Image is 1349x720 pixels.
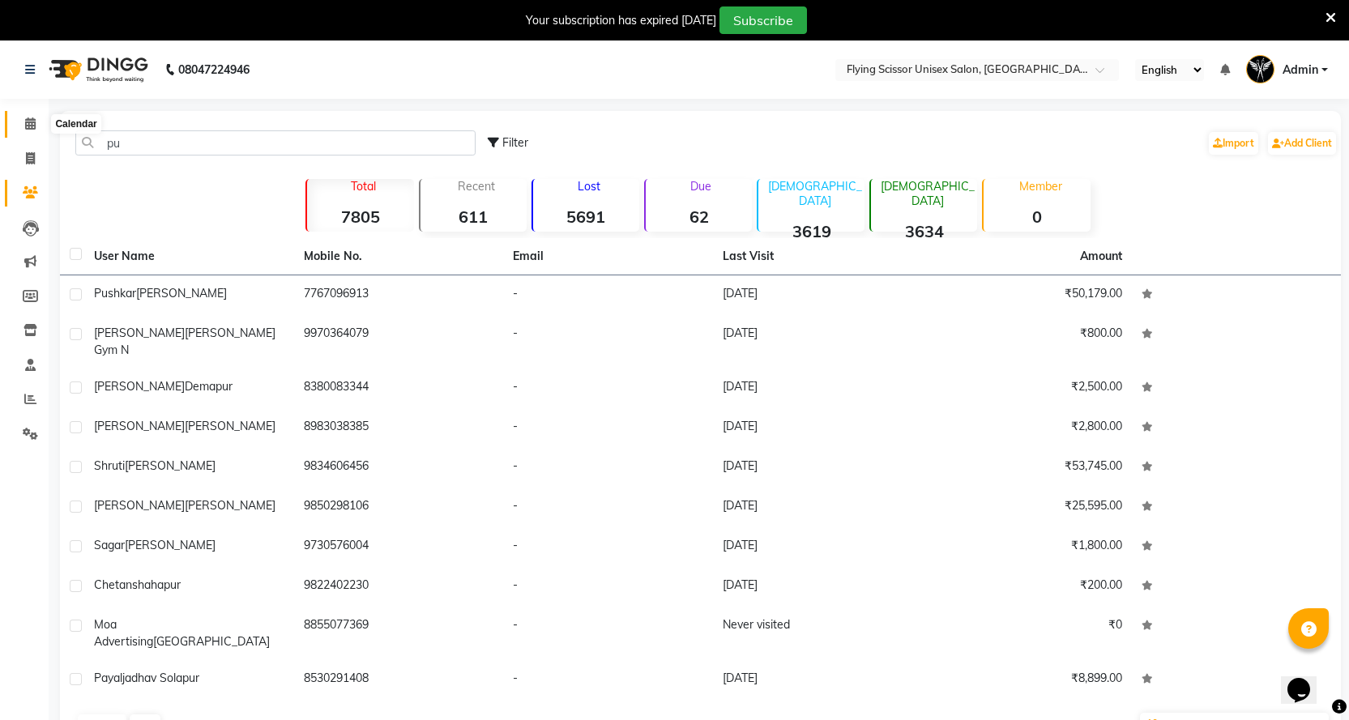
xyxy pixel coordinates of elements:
[922,369,1132,408] td: ₹2,500.00
[503,315,713,369] td: -
[94,617,153,649] span: moa advertising
[94,326,275,357] span: [PERSON_NAME] Gym N
[503,275,713,315] td: -
[713,448,923,488] td: [DATE]
[294,238,504,275] th: Mobile No.
[1209,132,1258,155] a: Import
[502,135,528,150] span: Filter
[713,567,923,607] td: [DATE]
[503,238,713,275] th: Email
[503,607,713,660] td: -
[294,567,504,607] td: 9822402230
[984,207,1090,227] strong: 0
[503,660,713,700] td: -
[713,488,923,527] td: [DATE]
[713,238,923,275] th: Last Visit
[94,498,185,513] span: [PERSON_NAME]
[94,577,132,592] span: chetan
[877,179,977,208] p: [DEMOGRAPHIC_DATA]
[758,221,864,241] strong: 3619
[713,408,923,448] td: [DATE]
[294,408,504,448] td: 8983038385
[871,221,977,241] strong: 3634
[1246,55,1274,83] img: Admin
[503,527,713,567] td: -
[84,238,294,275] th: User Name
[94,286,136,300] span: pushkar
[185,379,233,394] span: demapur
[713,275,923,315] td: [DATE]
[41,47,152,92] img: logo
[1281,655,1333,704] iframe: chat widget
[420,207,527,227] strong: 611
[125,538,216,552] span: [PERSON_NAME]
[294,315,504,369] td: 9970364079
[307,207,413,227] strong: 7805
[427,179,527,194] p: Recent
[94,458,125,473] span: shruti
[503,369,713,408] td: -
[294,369,504,408] td: 8380083344
[922,527,1132,567] td: ₹1,800.00
[1283,62,1318,79] span: Admin
[178,47,250,92] b: 08047224946
[503,448,713,488] td: -
[922,488,1132,527] td: ₹25,595.00
[185,498,275,513] span: [PERSON_NAME]
[713,607,923,660] td: Never visited
[533,207,639,227] strong: 5691
[51,114,100,134] div: Calendar
[765,179,864,208] p: [DEMOGRAPHIC_DATA]
[294,660,504,700] td: 8530291408
[649,179,752,194] p: Due
[1268,132,1336,155] a: Add Client
[713,369,923,408] td: [DATE]
[713,315,923,369] td: [DATE]
[922,315,1132,369] td: ₹800.00
[122,671,199,685] span: jadhav solapur
[153,634,270,649] span: [GEOGRAPHIC_DATA]
[990,179,1090,194] p: Member
[922,660,1132,700] td: ₹8,899.00
[922,448,1132,488] td: ₹53,745.00
[75,130,476,156] input: Search by Name/Mobile/Email/Code
[185,419,275,433] span: [PERSON_NAME]
[713,660,923,700] td: [DATE]
[94,326,185,340] span: [PERSON_NAME]
[125,458,216,473] span: [PERSON_NAME]
[132,577,181,592] span: shahapur
[294,448,504,488] td: 9834606456
[646,207,752,227] strong: 62
[136,286,227,300] span: [PERSON_NAME]
[922,567,1132,607] td: ₹200.00
[540,179,639,194] p: Lost
[94,538,125,552] span: sagar
[719,6,807,34] button: Subscribe
[713,527,923,567] td: [DATE]
[503,408,713,448] td: -
[94,379,185,394] span: [PERSON_NAME]
[294,607,504,660] td: 8855077369
[526,12,716,29] div: Your subscription has expired [DATE]
[503,567,713,607] td: -
[1070,238,1132,275] th: Amount
[94,671,122,685] span: payal
[922,275,1132,315] td: ₹50,179.00
[922,408,1132,448] td: ₹2,800.00
[503,488,713,527] td: -
[294,527,504,567] td: 9730576004
[94,419,185,433] span: [PERSON_NAME]
[294,488,504,527] td: 9850298106
[314,179,413,194] p: Total
[294,275,504,315] td: 7767096913
[922,607,1132,660] td: ₹0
